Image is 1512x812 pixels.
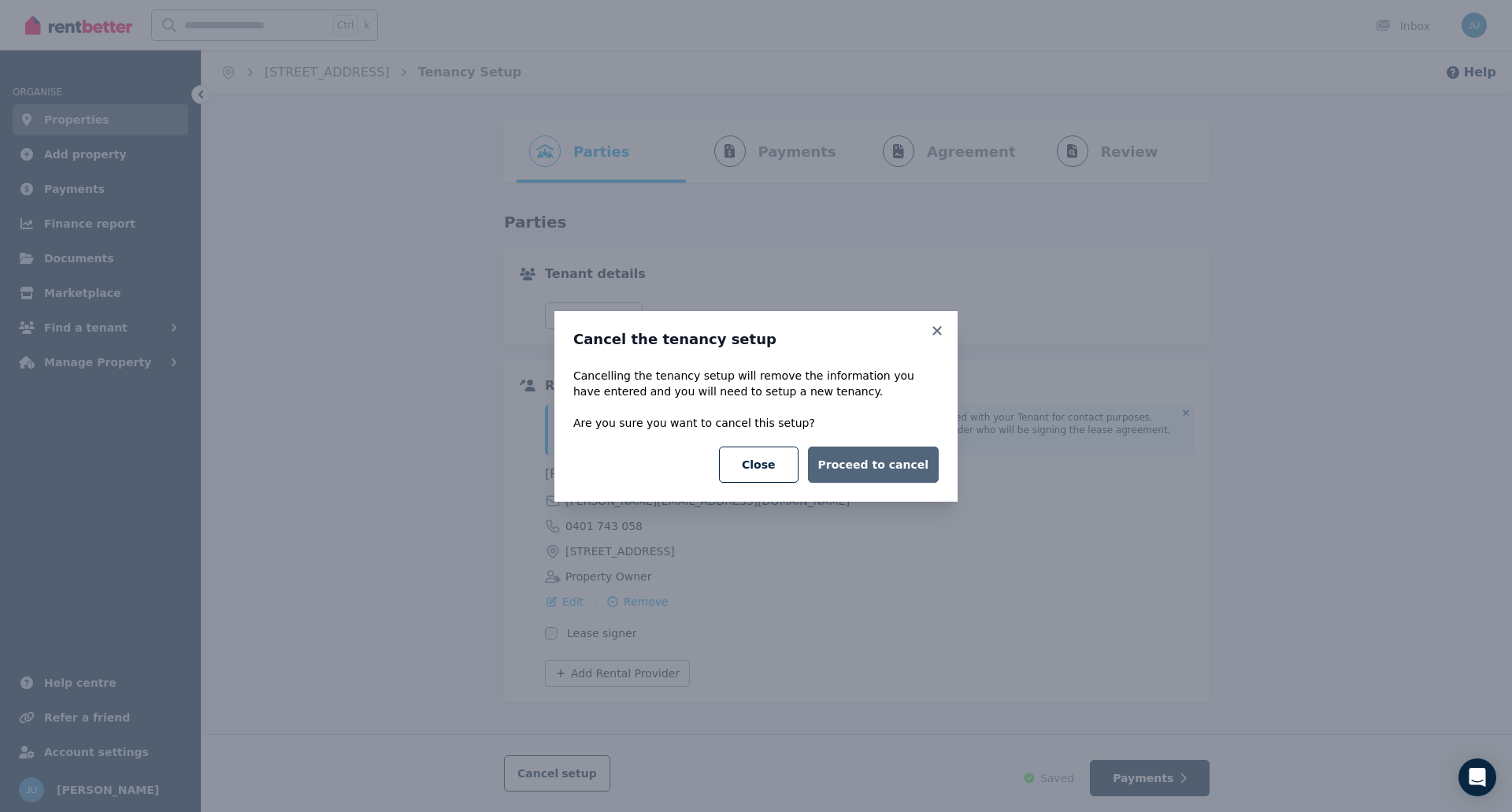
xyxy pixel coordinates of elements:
[573,368,939,399] p: Cancelling the tenancy setup will remove the information you have entered and you will need to se...
[719,447,799,483] button: Close
[573,415,939,431] p: Are you sure you want to cancel this setup?
[808,447,939,483] button: Proceed to cancel
[1458,758,1496,796] div: Open Intercom Messenger
[573,330,939,349] h3: Cancel the tenancy setup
